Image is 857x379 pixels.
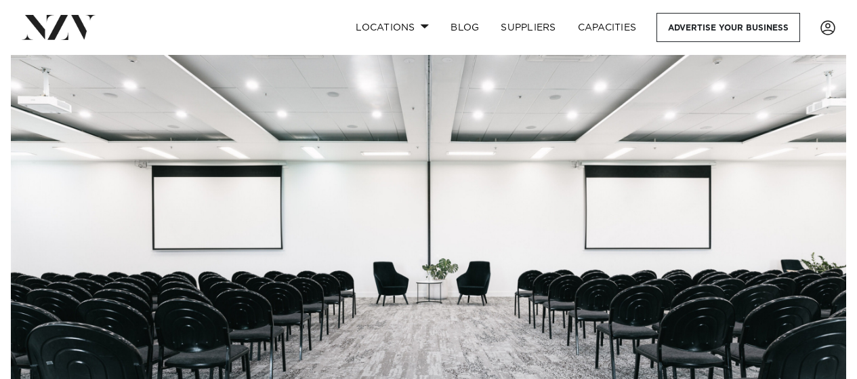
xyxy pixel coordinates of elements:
[656,13,800,42] a: Advertise your business
[440,13,490,42] a: BLOG
[345,13,440,42] a: Locations
[567,13,648,42] a: Capacities
[22,15,96,39] img: nzv-logo.png
[490,13,566,42] a: SUPPLIERS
